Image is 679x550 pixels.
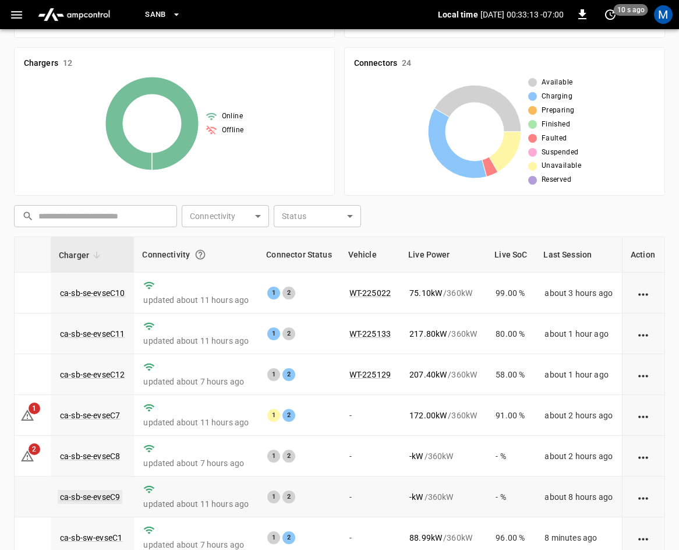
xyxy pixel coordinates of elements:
p: updated about 11 hours ago [143,417,249,428]
div: action cell options [636,287,650,299]
p: [DATE] 00:33:13 -07:00 [480,9,564,20]
span: Available [542,77,573,89]
p: 172.00 kW [409,410,447,421]
a: ca-sb-se-evseC8 [60,452,120,461]
p: - kW [409,450,423,462]
button: Connection between the charger and our software. [190,244,211,265]
th: Live Power [400,237,486,273]
div: 1 [267,287,280,299]
span: Charging [542,91,572,103]
td: about 2 hours ago [535,395,622,436]
a: 1 [20,410,34,419]
span: Unavailable [542,160,581,172]
p: Local time [438,9,478,20]
th: Vehicle [340,237,400,273]
button: set refresh interval [601,5,620,24]
img: ampcontrol.io logo [33,3,115,26]
a: ca-sb-se-evseC10 [60,288,125,298]
div: Connectivity [142,244,250,265]
td: - [340,436,400,477]
div: 2 [282,491,295,503]
td: - % [486,436,535,477]
td: 58.00 % [486,354,535,395]
div: 1 [267,531,280,544]
div: 1 [267,368,280,381]
h6: 12 [63,57,72,70]
a: ca-sb-se-evseC9 [58,490,122,504]
span: Online [222,111,243,122]
span: 1 [29,403,40,414]
th: Connector Status [258,237,339,273]
span: Finished [542,119,570,131]
a: WT-225129 [349,370,391,379]
a: ca-sb-se-evseC12 [60,370,125,379]
p: updated about 11 hours ago [143,294,249,306]
div: / 360 kW [409,450,477,462]
span: Charger [59,248,104,262]
p: updated about 11 hours ago [143,498,249,510]
span: SanB [145,8,166,22]
td: - [340,395,400,436]
div: action cell options [636,450,650,462]
td: about 2 hours ago [535,436,622,477]
div: 1 [267,327,280,340]
span: 2 [29,443,40,455]
div: / 360 kW [409,369,477,380]
td: - % [486,477,535,517]
p: 217.80 kW [409,328,447,340]
div: 1 [267,409,280,422]
p: updated about 11 hours ago [143,335,249,347]
div: action cell options [636,532,650,544]
h6: Connectors [354,57,397,70]
th: Live SoC [486,237,535,273]
div: 2 [282,368,295,381]
p: 207.40 kW [409,369,447,380]
div: action cell options [636,369,650,380]
td: 91.00 % [486,395,535,436]
a: WT-225133 [349,329,391,339]
td: about 1 hour ago [535,313,622,354]
td: 80.00 % [486,313,535,354]
div: profile-icon [654,5,673,24]
h6: 24 [402,57,411,70]
button: SanB [140,3,186,26]
a: ca-sb-se-evseC7 [60,411,120,420]
div: action cell options [636,491,650,503]
td: 99.00 % [486,273,535,313]
div: action cell options [636,410,650,421]
th: Action [622,237,664,273]
p: updated about 7 hours ago [143,457,249,469]
div: / 360 kW [409,491,477,503]
div: 2 [282,409,295,422]
span: Faulted [542,133,567,144]
h6: Chargers [24,57,58,70]
div: action cell options [636,328,650,340]
a: ca-sb-sw-evseC1 [60,533,122,542]
div: / 360 kW [409,532,477,544]
td: about 8 hours ago [535,477,622,517]
div: / 360 kW [409,287,477,299]
a: WT-225022 [349,288,391,298]
div: 2 [282,531,295,544]
div: / 360 kW [409,328,477,340]
div: 2 [282,327,295,340]
span: Offline [222,125,244,136]
td: about 1 hour ago [535,354,622,395]
p: 88.99 kW [409,532,442,544]
a: 2 [20,451,34,460]
div: 1 [267,450,280,463]
p: 75.10 kW [409,287,442,299]
td: about 3 hours ago [535,273,622,313]
th: Last Session [535,237,622,273]
div: 2 [282,450,295,463]
td: - [340,477,400,517]
div: 2 [282,287,295,299]
span: 10 s ago [614,4,648,16]
span: Reserved [542,174,571,186]
span: Preparing [542,105,575,117]
a: ca-sb-se-evseC11 [60,329,125,339]
span: Suspended [542,147,579,158]
div: 1 [267,491,280,503]
p: updated about 7 hours ago [143,376,249,387]
div: / 360 kW [409,410,477,421]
